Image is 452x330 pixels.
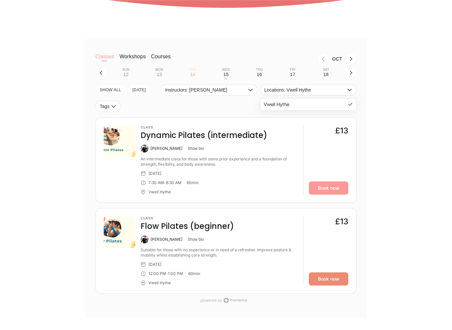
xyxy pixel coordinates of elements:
div: Wed [222,68,230,72]
div: Sun [122,68,130,72]
button: Classes [95,53,114,67]
a: Book now [309,272,348,286]
nav: Month switch [181,53,357,65]
div: Month Oct [329,56,345,62]
div: An intermediate class for those with some prior experience and a foundation of strength, flexibil... [141,156,298,167]
button: SHOW All [95,84,125,96]
div: £13 [335,125,348,136]
h4: Dynamic Pilates (intermediate) [141,130,267,141]
button: Locations: Vwell Hythe [260,84,357,96]
div: 60 min [188,271,200,276]
button: Previous month, Sep [318,53,329,65]
div: 60 min [187,180,199,185]
div: 18 [323,72,329,77]
button: Show bio [188,146,204,151]
ul: Locations: Vwell Hythe [260,98,357,111]
div: 12 [123,72,129,77]
div: [PERSON_NAME] [150,146,182,151]
div: 15 [223,72,228,77]
div: 13 [157,72,162,77]
div: Thu [256,68,263,72]
h4: Flow Pilates (beginner) [141,221,234,232]
a: Book now [309,181,348,195]
div: Vwell Hythe [148,280,171,286]
div: Tue [189,68,196,72]
button: Instructors: [PERSON_NAME] [161,84,257,96]
span: Instructors: [PERSON_NAME] [165,87,247,93]
img: Svenja O'Connor [141,235,148,243]
div: 12:00 PM [148,271,166,276]
button: Next month, Nov [345,53,357,65]
button: Workshops [120,53,146,67]
h3: Class [141,125,267,129]
button: Show bio [188,237,204,242]
span: Tags [100,104,110,109]
div: Mon [155,68,163,72]
li: Vwell Hythe [260,98,356,110]
div: £13 [335,216,348,227]
div: - [166,271,168,276]
div: Fri [290,68,296,72]
img: aa553f9f-2931-4451-b727-72da8bd8ddcb.png [104,216,135,248]
div: - [164,180,166,185]
div: [PERSON_NAME] [150,237,182,242]
span: Locations: Vwell Hythe [264,87,346,93]
button: Courses [151,53,171,67]
div: Vwell Hythe [148,189,171,195]
div: Suitable for those with no experience or in need of a refresher. Improve posture & mobility whils... [141,247,298,258]
div: Sat [323,68,329,72]
button: Tags [95,101,120,112]
div: 8:30 AM [166,180,181,185]
div: [DATE] [148,171,161,176]
div: 1:00 PM [168,271,183,276]
div: [DATE] [148,262,161,267]
img: Svenja O'Connor [141,145,148,152]
img: ae0a0597-cc0d-4c1f-b89b-51775b502e7a.png [104,125,135,157]
div: 16 [257,72,262,77]
button: [DATE] [128,84,150,96]
div: 14 [190,72,195,77]
div: 7:30 AM [148,180,164,185]
h3: Class [141,216,234,220]
div: 17 [290,72,295,77]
